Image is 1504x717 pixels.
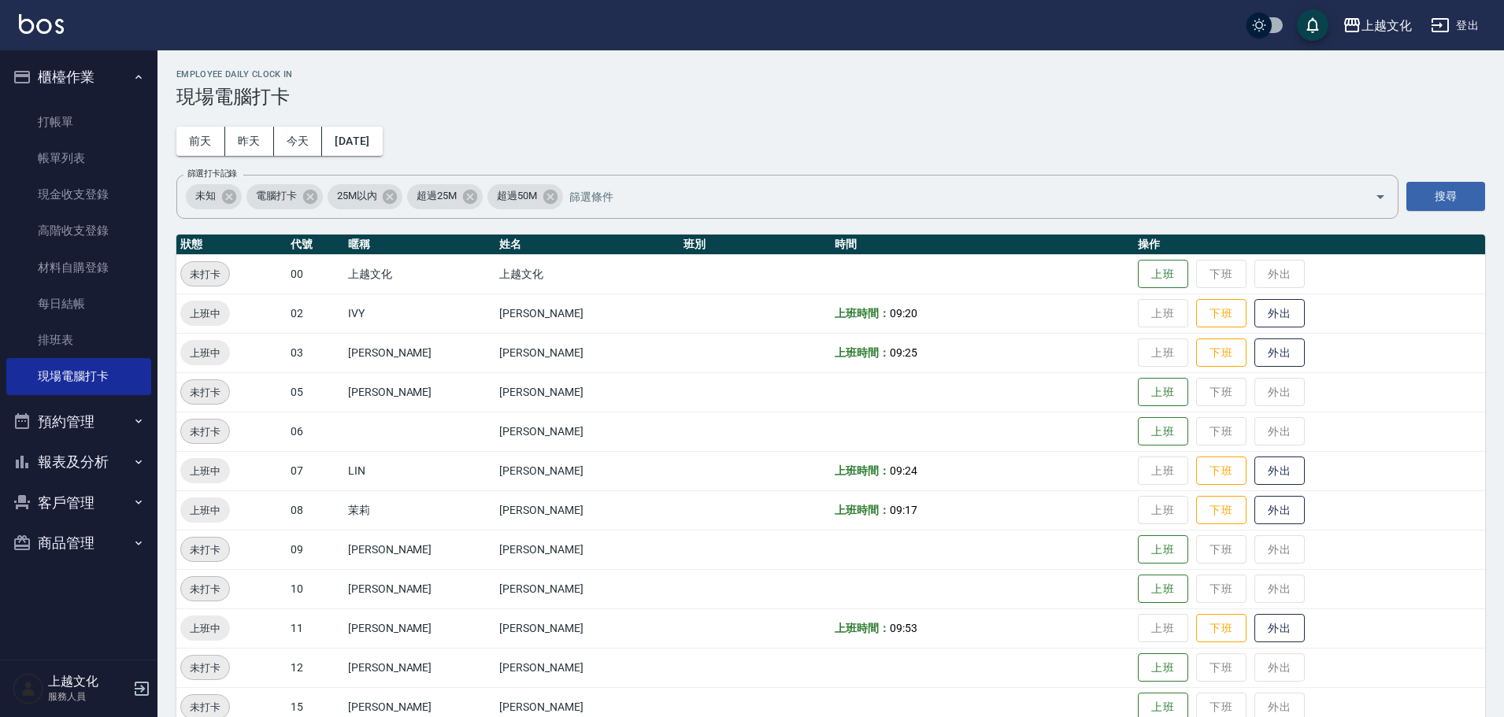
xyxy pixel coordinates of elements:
td: [PERSON_NAME] [495,333,680,372]
td: [PERSON_NAME] [495,569,680,608]
th: 暱稱 [344,235,495,255]
td: [PERSON_NAME] [344,333,495,372]
td: 12 [287,648,344,687]
a: 排班表 [6,322,151,358]
th: 代號 [287,235,344,255]
span: 未打卡 [181,660,229,676]
span: 上班中 [180,502,230,519]
td: [PERSON_NAME] [495,372,680,412]
span: 超過50M [487,188,546,204]
td: 06 [287,412,344,451]
a: 帳單列表 [6,140,151,176]
span: 未打卡 [181,541,229,558]
th: 狀態 [176,235,287,255]
button: 下班 [1196,338,1247,368]
td: [PERSON_NAME] [495,490,680,530]
div: 超過50M [487,184,563,209]
span: 上班中 [180,620,230,637]
td: [PERSON_NAME] [344,648,495,687]
b: 上班時間： [835,622,890,634]
button: 外出 [1254,338,1305,368]
td: 03 [287,333,344,372]
td: 02 [287,294,344,333]
img: Person [13,673,44,704]
div: 超過25M [407,184,483,209]
img: Logo [19,14,64,34]
span: 電腦打卡 [246,188,306,204]
span: 超過25M [407,188,466,204]
span: 上班中 [180,345,230,361]
b: 上班時間： [835,307,890,320]
span: 未打卡 [181,423,229,440]
button: 上班 [1138,378,1188,407]
span: 09:17 [890,504,917,516]
th: 時間 [831,235,1134,255]
button: [DATE] [322,127,382,156]
div: 25M以內 [328,184,403,209]
b: 上班時間： [835,464,890,477]
button: 昨天 [225,127,274,156]
button: save [1297,9,1328,41]
p: 服務人員 [48,689,128,704]
td: [PERSON_NAME] [495,648,680,687]
span: 未打卡 [181,384,229,401]
h3: 現場電腦打卡 [176,86,1485,108]
td: [PERSON_NAME] [495,451,680,490]
button: 商品管理 [6,523,151,564]
button: 客戶管理 [6,482,151,523]
button: 上班 [1138,575,1188,604]
button: 上班 [1138,260,1188,289]
button: 下班 [1196,614,1247,643]
a: 現金收支登錄 [6,176,151,213]
td: 上越文化 [495,254,680,294]
span: 未打卡 [181,266,229,283]
a: 材料自購登錄 [6,249,151,286]
td: 10 [287,569,344,608]
td: [PERSON_NAME] [495,294,680,333]
button: 下班 [1196,496,1247,525]
span: 未知 [186,188,225,204]
span: 上班中 [180,463,230,479]
button: 外出 [1254,299,1305,328]
td: [PERSON_NAME] [495,608,680,648]
td: 00 [287,254,344,294]
span: 上班中 [180,305,230,322]
button: 下班 [1196,299,1247,328]
span: 09:25 [890,346,917,359]
button: 上越文化 [1336,9,1418,42]
a: 高階收支登錄 [6,213,151,249]
th: 操作 [1134,235,1485,255]
button: 搜尋 [1406,182,1485,211]
button: 上班 [1138,417,1188,446]
td: LIN [344,451,495,490]
span: 25M以內 [328,188,387,204]
td: 05 [287,372,344,412]
b: 上班時間： [835,504,890,516]
button: 下班 [1196,456,1247,486]
th: 姓名 [495,235,680,255]
button: 登出 [1424,11,1485,40]
td: [PERSON_NAME] [495,530,680,569]
span: 09:53 [890,622,917,634]
td: [PERSON_NAME] [495,412,680,451]
input: 篩選條件 [565,183,1347,210]
td: 09 [287,530,344,569]
td: 07 [287,451,344,490]
a: 每日結帳 [6,286,151,322]
span: 未打卡 [181,581,229,597]
td: [PERSON_NAME] [344,569,495,608]
td: [PERSON_NAME] [344,372,495,412]
td: 上越文化 [344,254,495,294]
button: Open [1368,184,1393,209]
button: 上班 [1138,535,1188,564]
div: 未知 [186,184,242,209]
span: 09:20 [890,307,917,320]
b: 上班時間： [835,346,890,359]
button: 外出 [1254,496,1305,525]
label: 篩選打卡記錄 [187,168,237,179]
button: 櫃檯作業 [6,57,151,98]
th: 班別 [680,235,831,255]
a: 打帳單 [6,104,151,140]
td: 08 [287,490,344,530]
h5: 上越文化 [48,674,128,689]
